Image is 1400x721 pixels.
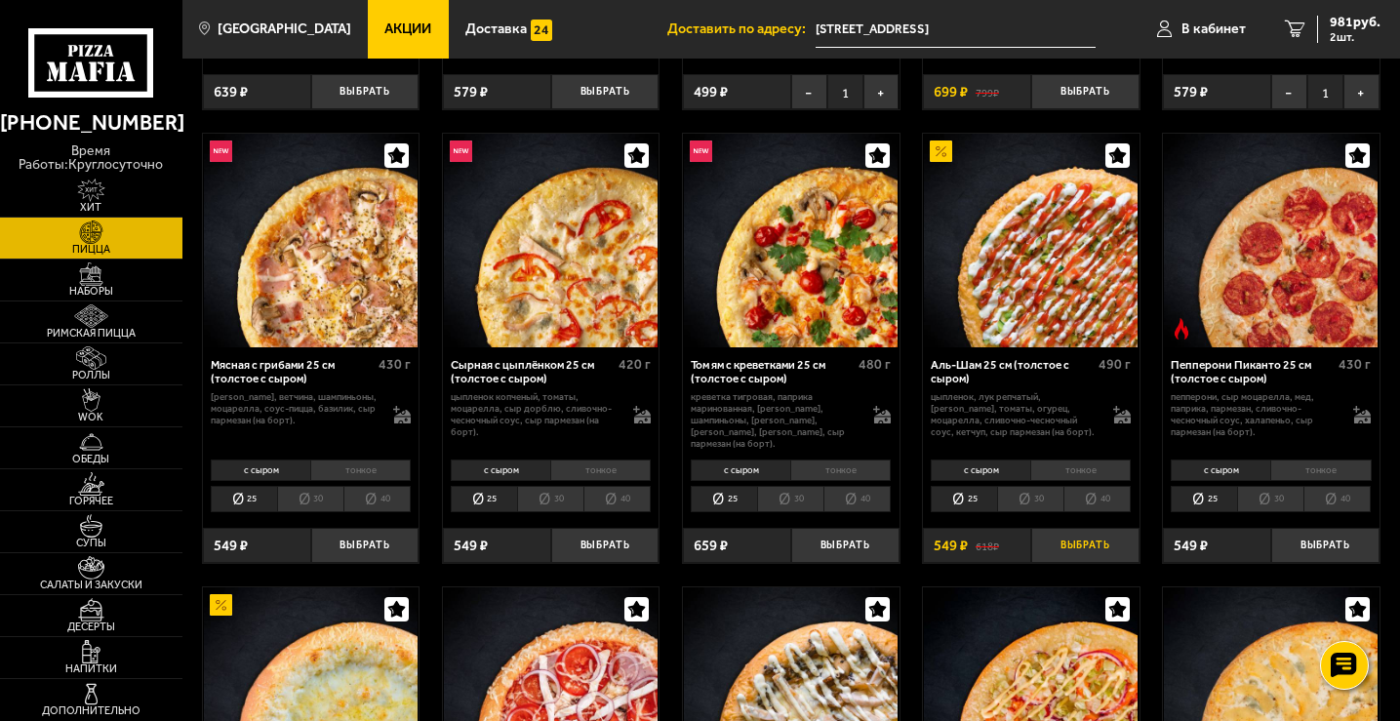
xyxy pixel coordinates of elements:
[1171,358,1334,386] div: Пепперони Пиканто 25 см (толстое с сыром)
[1330,16,1380,29] span: 981 руб.
[517,486,583,512] li: 30
[1031,528,1140,564] button: Выбрать
[450,140,471,162] img: Новинка
[934,539,968,553] span: 549 ₽
[1237,486,1303,512] li: 30
[924,134,1138,347] img: Аль-Шам 25 см (толстое с сыром)
[343,486,411,512] li: 40
[311,528,420,564] button: Выбрать
[211,486,277,512] li: 25
[1339,356,1371,373] span: 430 г
[384,22,431,36] span: Акции
[816,12,1096,48] input: Ваш адрес доставки
[203,134,420,347] a: НовинкаМясная с грибами 25 см (толстое с сыром)
[550,460,651,481] li: тонкое
[791,74,827,110] button: −
[1270,460,1371,481] li: тонкое
[1181,22,1246,36] span: В кабинет
[204,134,418,347] img: Мясная с грибами 25 см (толстое с сыром)
[1174,85,1208,100] span: 579 ₽
[667,22,816,36] span: Доставить по адресу:
[934,85,968,100] span: 699 ₽
[1031,74,1140,110] button: Выбрать
[1174,539,1208,553] span: 549 ₽
[690,140,711,162] img: Новинка
[210,594,231,616] img: Акционный
[583,486,651,512] li: 40
[823,486,891,512] li: 40
[451,486,517,512] li: 25
[1307,74,1343,110] span: 1
[827,74,863,110] span: 1
[214,539,248,553] span: 549 ₽
[311,74,420,110] button: Выбрать
[1030,460,1131,481] li: тонкое
[1171,460,1270,481] li: с сыром
[1163,134,1380,347] a: Острое блюдоПепперони Пиканто 25 см (толстое с сыром)
[211,391,379,426] p: [PERSON_NAME], ветчина, шампиньоны, моцарелла, соус-пицца, базилик, сыр пармезан (на борт).
[757,486,823,512] li: 30
[691,358,854,386] div: Том ям с креветками 25 см (толстое с сыром)
[694,539,728,553] span: 659 ₽
[210,140,231,162] img: Новинка
[691,460,790,481] li: с сыром
[1271,528,1380,564] button: Выбрать
[218,22,351,36] span: [GEOGRAPHIC_DATA]
[691,391,859,450] p: креветка тигровая, паприка маринованная, [PERSON_NAME], шампиньоны, [PERSON_NAME], [PERSON_NAME],...
[451,460,550,481] li: с сыром
[454,85,488,100] span: 579 ₽
[931,358,1094,386] div: Аль-Шам 25 см (толстое с сыром)
[1164,134,1378,347] img: Пепперони Пиканто 25 см (толстое с сыром)
[694,85,728,100] span: 499 ₽
[863,74,900,110] button: +
[465,22,527,36] span: Доставка
[444,134,658,347] img: Сырная с цыплёнком 25 см (толстое с сыром)
[997,486,1063,512] li: 30
[451,358,614,386] div: Сырная с цыплёнком 25 см (толстое с сыром)
[551,528,660,564] button: Выбрать
[923,134,1140,347] a: АкционныйАль-Шам 25 см (толстое с сыром)
[551,74,660,110] button: Выбрать
[1343,74,1380,110] button: +
[931,486,997,512] li: 25
[443,134,660,347] a: НовинкаСырная с цыплёнком 25 см (толстое с сыром)
[454,539,488,553] span: 549 ₽
[931,391,1099,438] p: цыпленок, лук репчатый, [PERSON_NAME], томаты, огурец, моцарелла, сливочно-чесночный соус, кетчуп...
[930,140,951,162] img: Акционный
[976,85,999,100] s: 799 ₽
[1171,391,1339,438] p: пепперони, сыр Моцарелла, мед, паприка, пармезан, сливочно-чесночный соус, халапеньо, сыр пармеза...
[859,356,891,373] span: 480 г
[976,539,999,553] s: 618 ₽
[1099,356,1131,373] span: 490 г
[214,85,248,100] span: 639 ₽
[379,356,411,373] span: 430 г
[691,486,757,512] li: 25
[1171,318,1192,340] img: Острое блюдо
[211,358,374,386] div: Мясная с грибами 25 см (толстое с сыром)
[684,134,898,347] img: Том ям с креветками 25 см (толстое с сыром)
[1303,486,1371,512] li: 40
[1063,486,1131,512] li: 40
[791,528,900,564] button: Выбрать
[683,134,900,347] a: НовинкаТом ям с креветками 25 см (толстое с сыром)
[310,460,411,481] li: тонкое
[1171,486,1237,512] li: 25
[451,391,619,438] p: цыпленок копченый, томаты, моцарелла, сыр дорблю, сливочно-чесночный соус, сыр пармезан (на борт).
[531,20,552,41] img: 15daf4d41897b9f0e9f617042186c801.svg
[790,460,891,481] li: тонкое
[1330,31,1380,43] span: 2 шт.
[211,460,310,481] li: с сыром
[931,460,1030,481] li: с сыром
[619,356,651,373] span: 420 г
[1271,74,1307,110] button: −
[277,486,343,512] li: 30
